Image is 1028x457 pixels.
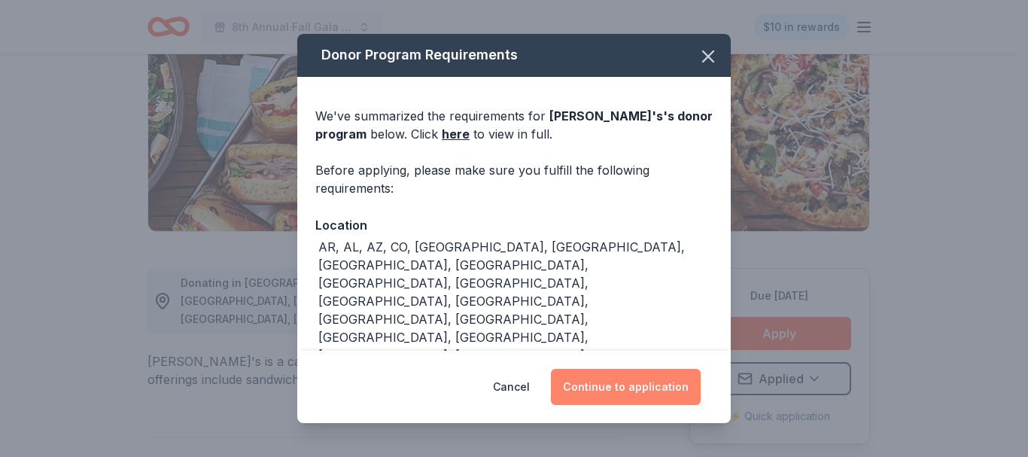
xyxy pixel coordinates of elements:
[442,125,470,143] a: here
[297,34,731,77] div: Donor Program Requirements
[551,369,701,405] button: Continue to application
[315,161,713,197] div: Before applying, please make sure you fulfill the following requirements:
[318,238,713,437] div: AR, AL, AZ, CO, [GEOGRAPHIC_DATA], [GEOGRAPHIC_DATA], [GEOGRAPHIC_DATA], [GEOGRAPHIC_DATA], [GEOG...
[493,369,530,405] button: Cancel
[315,107,713,143] div: We've summarized the requirements for below. Click to view in full.
[315,215,713,235] div: Location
